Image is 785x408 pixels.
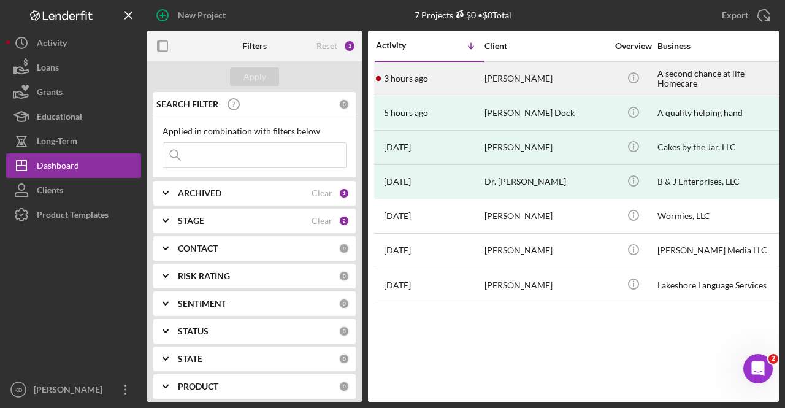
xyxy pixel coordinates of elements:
div: 0 [339,326,350,337]
div: $0 [453,10,476,20]
div: 0 [339,381,350,392]
div: B & J Enterprises, LLC [657,166,780,198]
div: Grants [37,80,63,107]
iframe: Intercom live chat [743,354,773,383]
div: Dr. [PERSON_NAME] [484,166,607,198]
b: SEARCH FILTER [156,99,218,109]
div: Activity [376,40,430,50]
div: 0 [339,243,350,254]
div: Client [484,41,607,51]
b: RISK RATING [178,271,230,281]
time: 2025-10-03 14:05 [384,177,411,187]
time: 2025-10-06 19:58 [384,74,428,83]
div: Cakes by the Jar, LLC [657,131,780,164]
b: ARCHIVED [178,188,221,198]
button: Activity [6,31,141,55]
button: Product Templates [6,202,141,227]
button: Loans [6,55,141,80]
b: PRODUCT [178,382,218,391]
button: Dashboard [6,153,141,178]
b: SENTIMENT [178,299,226,309]
div: Loans [37,55,59,83]
div: [PERSON_NAME] Dock [484,97,607,129]
button: Apply [230,67,279,86]
div: Clients [37,178,63,206]
div: 7 Projects • $0 Total [415,10,511,20]
b: STATUS [178,326,209,336]
div: Export [722,3,748,28]
button: Educational [6,104,141,129]
div: Clear [312,216,332,226]
div: 0 [339,298,350,309]
button: Grants [6,80,141,104]
div: Product Templates [37,202,109,230]
div: Applied in combination with filters below [163,126,347,136]
div: Apply [243,67,266,86]
div: 0 [339,353,350,364]
div: Dashboard [37,153,79,181]
b: STAGE [178,216,204,226]
button: Export [710,3,779,28]
button: Long-Term [6,129,141,153]
div: Clear [312,188,332,198]
b: STATE [178,354,202,364]
div: Reset [316,41,337,51]
div: [PERSON_NAME] [31,377,110,405]
div: [PERSON_NAME] [484,63,607,95]
div: [PERSON_NAME] [484,200,607,233]
div: Lakeshore Language Services [657,269,780,301]
div: [PERSON_NAME] [484,234,607,267]
div: Long-Term [37,129,77,156]
div: 2 [339,215,350,226]
button: Clients [6,178,141,202]
time: 2025-09-29 16:58 [384,211,411,221]
span: 2 [768,354,778,364]
time: 2025-10-03 14:55 [384,142,411,152]
div: 1 [339,188,350,199]
time: 2025-09-24 17:42 [384,245,411,255]
div: 0 [339,99,350,110]
div: [PERSON_NAME] [484,131,607,164]
div: A second chance at life Homecare [657,63,780,95]
div: Activity [37,31,67,58]
text: KD [14,387,22,393]
div: [PERSON_NAME] Media LLC [657,234,780,267]
b: Filters [242,41,267,51]
div: New Project [178,3,226,28]
time: 2025-08-16 03:52 [384,280,411,290]
div: 3 [343,40,356,52]
button: KD[PERSON_NAME] [6,377,141,402]
div: 0 [339,271,350,282]
div: Wormies, LLC [657,200,780,233]
div: Overview [610,41,656,51]
div: Educational [37,104,82,132]
div: Business [657,41,780,51]
div: A quality helping hand [657,97,780,129]
div: [PERSON_NAME] [484,269,607,301]
button: New Project [147,3,238,28]
b: CONTACT [178,244,218,253]
time: 2025-10-06 18:16 [384,108,428,118]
